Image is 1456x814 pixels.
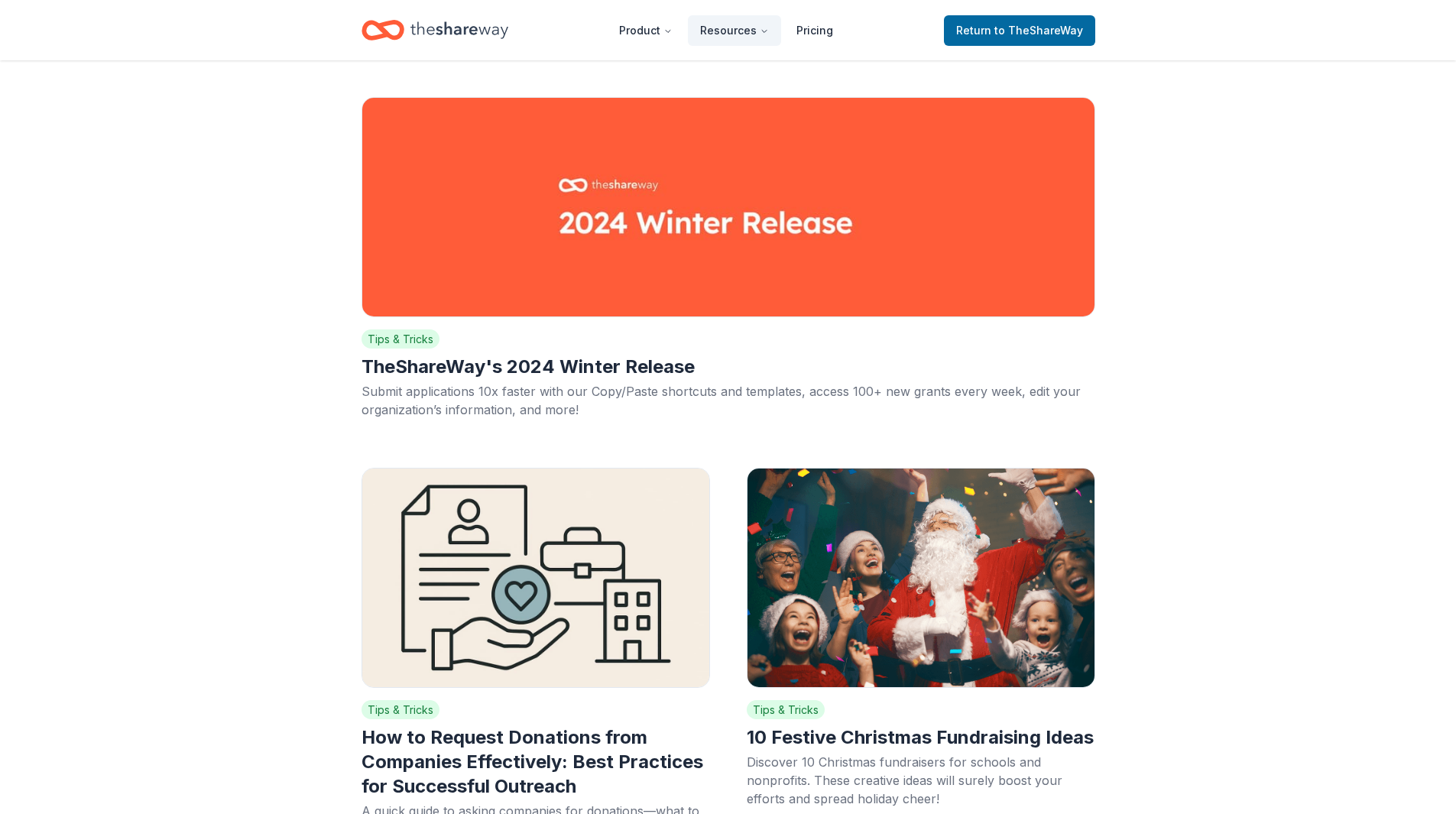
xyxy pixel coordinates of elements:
a: Cover photo for blog postTips & TricksTheShareWay's 2024 Winter ReleaseSubmit applications 10x fa... [349,85,1107,443]
div: Discover 10 Christmas fundraisers for schools and nonprofits. These creative ideas will surely bo... [747,753,1095,808]
span: Tips & Tricks [747,700,825,719]
a: Returnto TheShareWay [944,15,1095,46]
img: Cover photo for blog post [747,468,1095,688]
h2: TheShareWay's 2024 Winter Release [362,355,1095,379]
span: Tips & Tricks [362,700,439,719]
div: Submit applications 10x faster with our Copy/Paste shortcuts and templates, access 100+ new grant... [362,382,1095,419]
a: Pricing [784,15,845,46]
span: Tips & Tricks [362,329,439,349]
h2: How to Request Donations from Companies Effectively: Best Practices for Successful Outreach [362,725,710,799]
span: to TheShareWay [994,24,1083,37]
img: Cover photo for blog post [362,468,710,688]
h2: 10 Festive Christmas Fundraising Ideas [747,725,1095,750]
nav: Main [607,12,845,48]
button: Resources [688,15,781,46]
button: Product [607,15,685,46]
span: Return [956,21,1083,40]
img: Cover photo for blog post [362,97,1095,317]
a: Home [362,12,508,48]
